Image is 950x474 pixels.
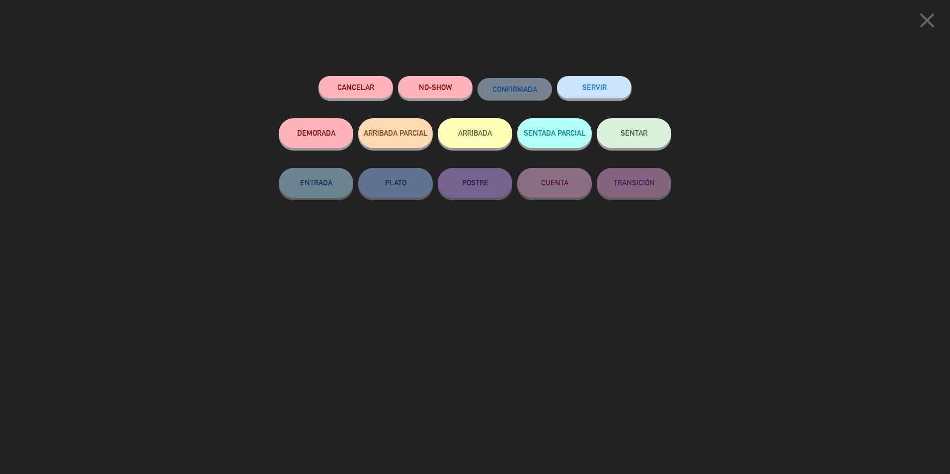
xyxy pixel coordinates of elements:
[438,118,512,148] button: ARRIBADA
[597,118,671,148] button: SENTAR
[318,76,393,98] button: Cancelar
[398,76,473,98] button: NO-SHOW
[915,8,940,33] i: close
[492,85,537,93] span: CONFIRMADA
[517,118,592,148] button: SENTADA PARCIAL
[912,7,943,37] button: close
[364,129,428,137] span: ARRIBADA PARCIAL
[557,76,632,98] button: SERVIR
[279,168,353,198] button: ENTRADA
[358,168,433,198] button: PLATO
[621,129,647,137] span: SENTAR
[279,118,353,148] button: DEMORADA
[517,168,592,198] button: CUENTA
[477,78,552,100] button: CONFIRMADA
[358,118,433,148] button: ARRIBADA PARCIAL
[597,168,671,198] button: TRANSICIÓN
[438,168,512,198] button: POSTRE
